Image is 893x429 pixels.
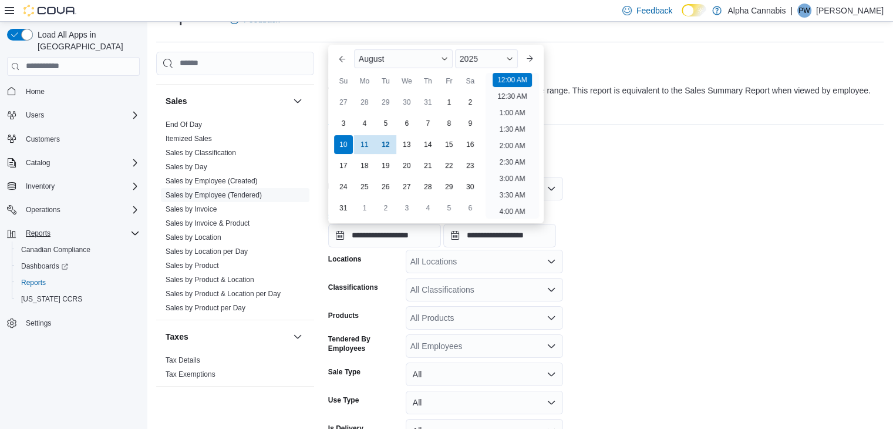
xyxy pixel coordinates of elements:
span: Feedback [636,5,672,16]
li: 1:00 AM [494,106,530,120]
span: Home [21,84,140,99]
span: Tax Details [166,356,200,365]
a: Sales by Employee (Tendered) [166,191,262,199]
button: [US_STATE] CCRS [12,291,144,307]
span: Inventory [26,182,55,191]
input: Press the down key to enter a popover containing a calendar. Press the escape key to close the po... [328,224,441,247]
button: Previous Month [333,49,352,68]
div: day-3 [334,114,353,133]
div: day-30 [461,177,480,196]
div: Button. Open the month selector. August is currently selected. [354,49,453,68]
a: Sales by Day [166,163,207,171]
a: Sales by Employee (Created) [166,177,258,185]
div: day-17 [334,156,353,175]
a: Dashboards [16,259,73,273]
span: Operations [26,205,60,214]
div: day-22 [440,156,459,175]
p: [PERSON_NAME] [816,4,884,18]
li: 3:30 AM [494,188,530,202]
div: day-24 [334,177,353,196]
div: Button. Open the year selector. 2025 is currently selected. [455,49,518,68]
label: Locations [328,254,362,264]
span: Customers [21,132,140,146]
span: Reports [21,278,46,287]
a: Sales by Product per Day [166,304,245,312]
div: View sales totals by tendered employee for a specified date range. This report is equivalent to t... [328,85,871,97]
a: Sales by Product & Location [166,276,254,284]
span: Reports [21,226,140,240]
span: Itemized Sales [166,134,212,143]
button: Next month [520,49,539,68]
button: Operations [2,202,144,218]
div: day-4 [419,199,437,217]
span: Users [26,110,44,120]
a: Sales by Product [166,262,219,270]
button: Reports [2,225,144,242]
div: day-21 [419,156,437,175]
div: day-6 [461,199,480,217]
span: Operations [21,203,140,217]
div: day-20 [397,156,416,175]
a: Tax Exemptions [166,370,215,378]
span: [US_STATE] CCRS [21,294,82,304]
a: Settings [21,316,56,330]
input: Press the down key to open a popover containing a calendar. [443,224,556,247]
div: day-15 [440,135,459,154]
div: day-14 [419,135,437,154]
li: 2:30 AM [494,155,530,169]
div: day-27 [334,93,353,112]
button: All [406,391,563,414]
p: | [790,4,793,18]
span: Tax Exemptions [166,370,215,379]
a: Sales by Classification [166,149,236,157]
div: Su [334,72,353,91]
a: Sales by Product & Location per Day [166,290,281,298]
button: Customers [2,130,144,148]
a: Home [21,85,49,99]
button: Users [21,108,49,122]
div: Taxes [156,353,314,386]
div: day-16 [461,135,480,154]
button: All [406,363,563,386]
span: 2025 [460,54,478,63]
span: Sales by Location per Day [166,247,248,256]
button: Catalog [21,156,55,170]
button: Reports [12,274,144,291]
span: Inventory [21,179,140,193]
div: day-10 [334,135,353,154]
div: day-18 [355,156,374,175]
div: day-5 [440,199,459,217]
span: Reports [26,229,50,238]
button: Home [2,83,144,100]
div: day-29 [440,177,459,196]
div: day-3 [397,199,416,217]
button: Reports [21,226,55,240]
button: Open list of options [547,285,556,294]
span: Sales by Product per Day [166,303,245,313]
div: day-8 [440,114,459,133]
div: day-6 [397,114,416,133]
span: Sales by Employee (Created) [166,176,258,186]
span: Washington CCRS [16,292,140,306]
button: Taxes [291,330,305,344]
li: 1:30 AM [494,122,530,136]
div: day-30 [397,93,416,112]
button: Inventory [2,178,144,195]
span: Settings [21,316,140,330]
h3: Sales [166,95,187,107]
span: PW [798,4,810,18]
a: Reports [16,276,50,290]
input: Dark Mode [682,4,706,16]
div: Fr [440,72,459,91]
div: day-13 [397,135,416,154]
label: Sale Type [328,367,360,377]
button: Taxes [166,331,288,343]
button: Open list of options [547,257,556,266]
div: day-28 [355,93,374,112]
span: Customers [26,135,60,144]
span: Sales by Classification [166,148,236,157]
span: Load All Apps in [GEOGRAPHIC_DATA] [33,29,140,52]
